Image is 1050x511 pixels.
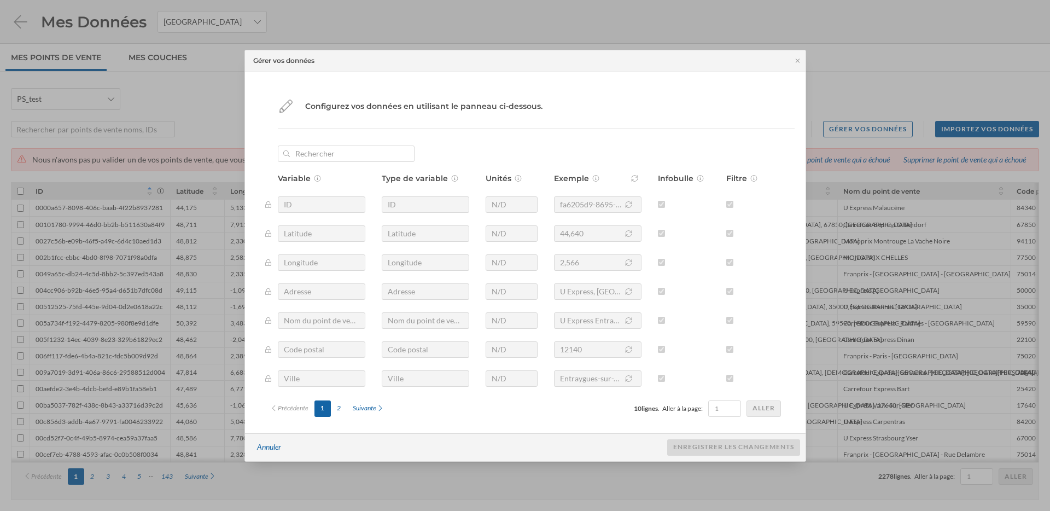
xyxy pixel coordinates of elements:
span: Ville [388,373,404,384]
span: Nom du point de vente [284,315,359,326]
span: 44,640 [560,228,584,239]
div: Variable [278,173,365,184]
div: Annuler [251,438,288,457]
span: Adresse [388,286,415,297]
span: Nom du point de vente [388,315,463,326]
span: U Express Entraygues-sur-Truyère [560,315,622,326]
span: N/D [492,257,506,268]
span: fa6205d9-8695-4199-80c4-5c52b2b0a021 [560,199,622,210]
span: ID [284,199,292,210]
span: N/D [492,228,506,239]
span: N/D [492,286,506,297]
span: . [658,404,660,413]
span: lignes [641,404,658,413]
div: Unités [486,173,538,184]
span: Longitude [388,257,422,268]
span: N/D [492,315,506,326]
h1: Configurez vos données en utilisant le panneau ci-dessous. [305,101,542,112]
div: Exemple [554,173,641,184]
span: Latitude [284,228,312,239]
span: Code postal [284,344,324,355]
input: 1 [711,403,738,414]
span: Adresse [284,286,311,297]
span: U Express, [GEOGRAPHIC_DATA], [GEOGRAPHIC_DATA], [GEOGRAPHIC_DATA], [GEOGRAPHIC_DATA], [GEOGRAPHI... [560,286,622,297]
span: Assistance [22,8,75,18]
span: N/D [492,373,506,384]
span: N/D [492,199,506,210]
span: 12140 [560,344,582,355]
span: Longitude [284,257,318,268]
div: Gérer vos données [253,56,314,66]
div: Infobulle [658,173,710,184]
span: Aller à la page: [662,404,703,414]
span: 2,566 [560,257,579,268]
div: Filtre [726,173,778,184]
span: Latitude [388,228,416,239]
span: 10 [634,404,641,413]
span: Code postal [388,344,428,355]
span: N/D [492,344,506,355]
div: Type de variable [382,173,469,184]
span: Ville [284,373,300,384]
span: Entraygues-sur-Truyère [560,373,622,384]
span: ID [388,199,396,210]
